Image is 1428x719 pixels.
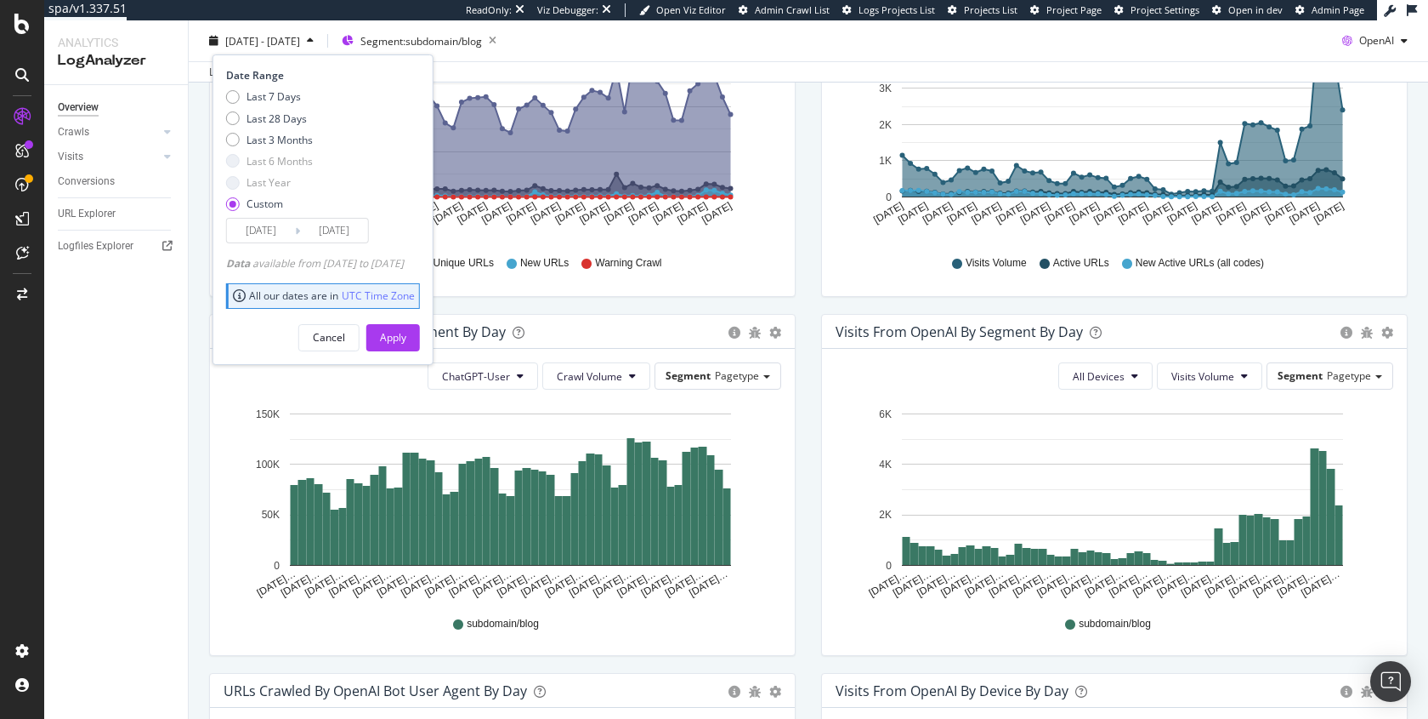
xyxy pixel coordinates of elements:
[58,173,115,191] div: Conversions
[226,68,416,83] div: Date Range
[298,323,360,351] button: Cancel
[1130,3,1199,16] span: Project Settings
[1340,686,1352,698] div: circle-info
[529,200,563,226] text: [DATE]
[969,200,1003,226] text: [DATE]
[227,219,295,243] input: Start Date
[226,197,313,211] div: Custom
[966,256,1027,271] span: Visits Volume
[58,148,83,166] div: Visits
[431,200,465,226] text: [DATE]
[1114,3,1199,17] a: Project Settings
[1381,327,1393,339] div: gear
[226,89,313,104] div: Last 7 Days
[755,3,830,16] span: Admin Crawl List
[666,368,711,383] span: Segment
[1361,327,1373,339] div: bug
[749,686,761,698] div: bug
[466,3,512,17] div: ReadOnly:
[1327,368,1371,383] span: Pagetype
[769,327,781,339] div: gear
[700,200,734,226] text: [DATE]
[226,256,252,271] span: Data
[1073,369,1125,384] span: All Devices
[858,3,935,16] span: Logs Projects List
[557,369,622,384] span: Crawl Volume
[456,200,490,226] text: [DATE]
[1370,661,1411,702] div: Open Intercom Messenger
[1263,200,1297,226] text: [DATE]
[335,27,503,54] button: Segment:subdomain/blog
[209,65,302,80] div: Last update
[202,27,320,54] button: [DATE] - [DATE]
[879,408,892,420] text: 6K
[1018,200,1052,226] text: [DATE]
[224,3,775,240] div: A chart.
[879,119,892,131] text: 2K
[58,51,174,71] div: LogAnalyzer
[1228,3,1283,16] span: Open in dev
[58,237,176,255] a: Logfiles Explorer
[836,323,1083,340] div: Visits from OpenAI By Segment By Day
[58,123,159,141] a: Crawls
[274,560,280,572] text: 0
[842,3,935,17] a: Logs Projects List
[1058,362,1153,390] button: All Devices
[366,323,420,351] button: Apply
[246,154,313,168] div: Last 6 Months
[58,34,174,51] div: Analytics
[479,200,513,226] text: [DATE]
[879,459,892,471] text: 4K
[836,682,1068,699] div: Visits From OpenAI By Device By Day
[1335,27,1414,54] button: OpenAI
[1091,200,1125,226] text: [DATE]
[360,33,482,48] span: Segment: subdomain/blog
[715,368,759,383] span: Pagetype
[542,362,650,390] button: Crawl Volume
[948,3,1017,17] a: Projects List
[1288,200,1322,226] text: [DATE]
[226,111,313,125] div: Last 28 Days
[836,3,1387,240] div: A chart.
[639,3,726,17] a: Open Viz Editor
[896,200,930,226] text: [DATE]
[1171,369,1234,384] span: Visits Volume
[246,197,283,211] div: Custom
[433,256,494,271] span: Unique URLs
[1238,200,1272,226] text: [DATE]
[380,330,406,345] div: Apply
[1278,368,1323,383] span: Segment
[58,148,159,166] a: Visits
[504,200,538,226] text: [DATE]
[226,132,313,146] div: Last 3 Months
[994,200,1028,226] text: [DATE]
[1295,3,1364,17] a: Admin Page
[1141,200,1175,226] text: [DATE]
[836,403,1387,601] svg: A chart.
[1214,200,1248,226] text: [DATE]
[595,256,661,271] span: Warning Crawl
[58,99,99,117] div: Overview
[342,288,415,303] a: UTC Time Zone
[224,403,775,601] svg: A chart.
[300,219,368,243] input: End Date
[1165,200,1199,226] text: [DATE]
[246,132,313,146] div: Last 3 Months
[1340,327,1352,339] div: circle-info
[769,686,781,698] div: gear
[886,191,892,203] text: 0
[442,369,510,384] span: ChatGPT-User
[553,200,587,226] text: [DATE]
[226,154,313,168] div: Last 6 Months
[58,205,116,223] div: URL Explorer
[58,173,176,191] a: Conversions
[739,3,830,17] a: Admin Crawl List
[58,123,89,141] div: Crawls
[313,330,345,345] div: Cancel
[964,3,1017,16] span: Projects List
[467,617,539,631] span: subdomain/blog
[1212,3,1283,17] a: Open in dev
[1359,33,1394,48] span: OpenAI
[1361,686,1373,698] div: bug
